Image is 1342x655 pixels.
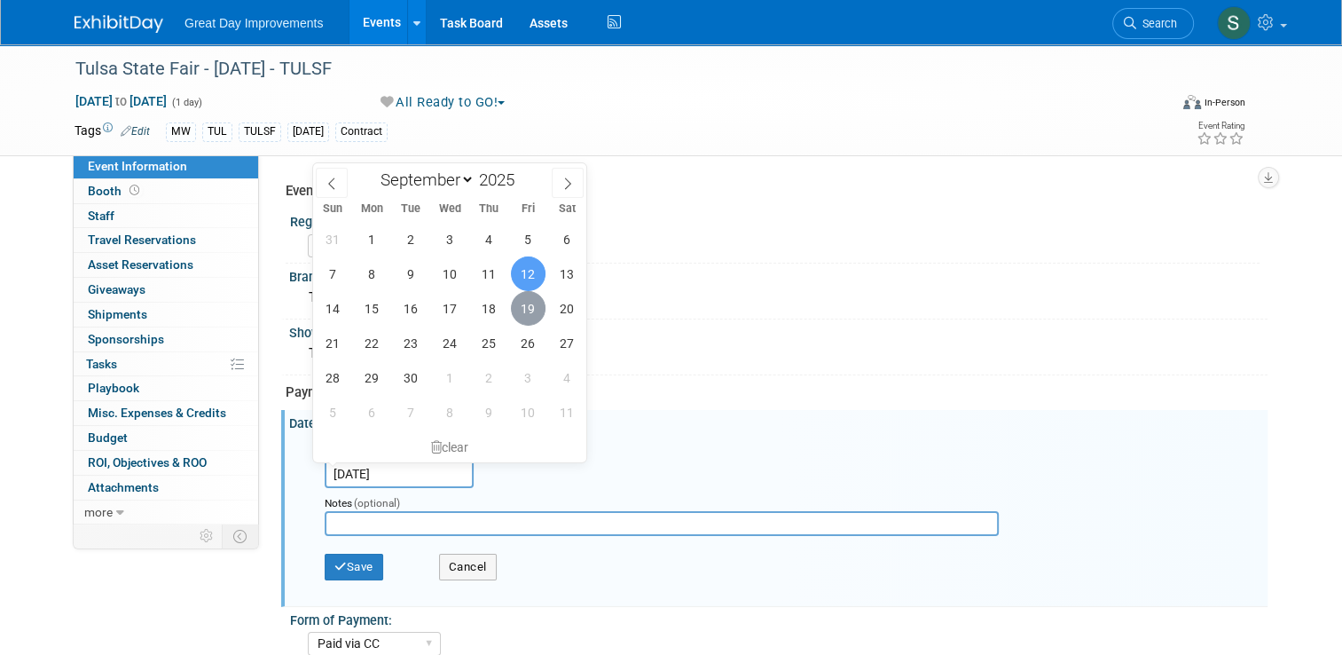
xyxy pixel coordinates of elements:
[88,480,159,494] span: Attachments
[511,256,545,291] span: September 12, 2025
[433,256,467,291] span: September 10, 2025
[550,256,585,291] span: September 13, 2025
[430,203,469,215] span: Wed
[354,497,400,509] span: (optional)
[316,326,350,360] span: September 21, 2025
[75,122,150,142] td: Tags
[170,97,202,108] span: (1 day)
[511,222,545,256] span: September 5, 2025
[433,291,467,326] span: September 17, 2025
[472,395,506,430] span: October 9, 2025
[126,184,143,197] span: Booth not reserved yet
[373,169,475,191] select: Month
[313,432,586,462] div: clear
[75,93,168,109] span: [DATE] [DATE]
[394,326,428,360] span: September 23, 2025
[74,253,258,277] a: Asset Reservations
[355,222,389,256] span: September 1, 2025
[316,360,350,395] span: September 28, 2025
[69,53,1146,85] div: Tulsa State Fair - [DATE] - TULSF
[325,460,474,488] input: Select Date
[74,204,258,228] a: Staff
[302,284,1254,312] div: TUL
[289,410,1267,432] div: Date Paid:
[550,360,585,395] span: October 4, 2025
[355,360,389,395] span: September 29, 2025
[550,291,585,326] span: September 20, 2025
[166,122,196,141] div: MW
[313,203,352,215] span: Sun
[121,125,150,138] a: Edit
[511,360,545,395] span: October 3, 2025
[335,122,388,141] div: Contract
[550,222,585,256] span: September 6, 2025
[84,505,113,519] span: more
[352,203,391,215] span: Mon
[355,291,389,326] span: September 15, 2025
[88,381,139,395] span: Playbook
[325,497,352,509] small: Notes
[1136,17,1177,30] span: Search
[286,182,1254,201] div: Event Information
[88,257,193,272] span: Asset Reservations
[355,256,389,291] span: September 8, 2025
[508,203,547,215] span: Fri
[439,554,497,580] button: Cancel
[511,395,545,430] span: October 10, 2025
[511,326,545,360] span: September 26, 2025
[469,203,508,215] span: Thu
[355,395,389,430] span: October 6, 2025
[290,607,1260,629] div: Form of Payment:
[74,401,258,425] a: Misc. Expenses & Credits
[74,476,258,500] a: Attachments
[472,326,506,360] span: September 25, 2025
[472,222,506,256] span: September 4, 2025
[433,326,467,360] span: September 24, 2025
[74,228,258,252] a: Travel Reservations
[75,15,163,33] img: ExhibitDay
[394,291,428,326] span: September 16, 2025
[355,326,389,360] span: September 22, 2025
[1072,92,1245,119] div: Event Format
[316,222,350,256] span: August 31, 2025
[433,395,467,430] span: October 8, 2025
[88,233,196,247] span: Travel Reservations
[88,209,114,223] span: Staff
[511,291,545,326] span: September 19, 2025
[1112,8,1194,39] a: Search
[88,455,207,470] span: ROI, Objectives & ROO
[472,360,506,395] span: October 2, 2025
[475,170,528,190] input: Year
[391,203,430,215] span: Tue
[547,203,586,215] span: Sat
[184,16,323,30] span: Great Day Improvements
[86,357,117,371] span: Tasks
[1197,122,1244,130] div: Event Rating
[88,307,147,321] span: Shipments
[433,222,467,256] span: September 3, 2025
[394,395,428,430] span: October 7, 2025
[472,291,506,326] span: September 18, 2025
[239,122,281,141] div: TULSF
[88,332,164,346] span: Sponsorships
[202,122,232,141] div: TUL
[192,525,223,548] td: Personalize Event Tab Strip
[74,451,258,475] a: ROI, Objectives & ROO
[113,94,129,108] span: to
[88,406,226,420] span: Misc. Expenses & Credits
[74,426,258,450] a: Budget
[287,122,329,141] div: [DATE]
[394,360,428,395] span: September 30, 2025
[325,554,383,580] button: Save
[316,291,350,326] span: September 14, 2025
[289,264,1267,286] div: Branch:
[472,256,506,291] span: September 11, 2025
[290,209,1260,231] div: Region:
[74,376,258,400] a: Playbook
[74,179,258,203] a: Booth
[74,278,258,302] a: Giveaways
[74,303,258,327] a: Shipments
[550,326,585,360] span: September 27, 2025
[88,159,187,173] span: Event Information
[88,430,128,445] span: Budget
